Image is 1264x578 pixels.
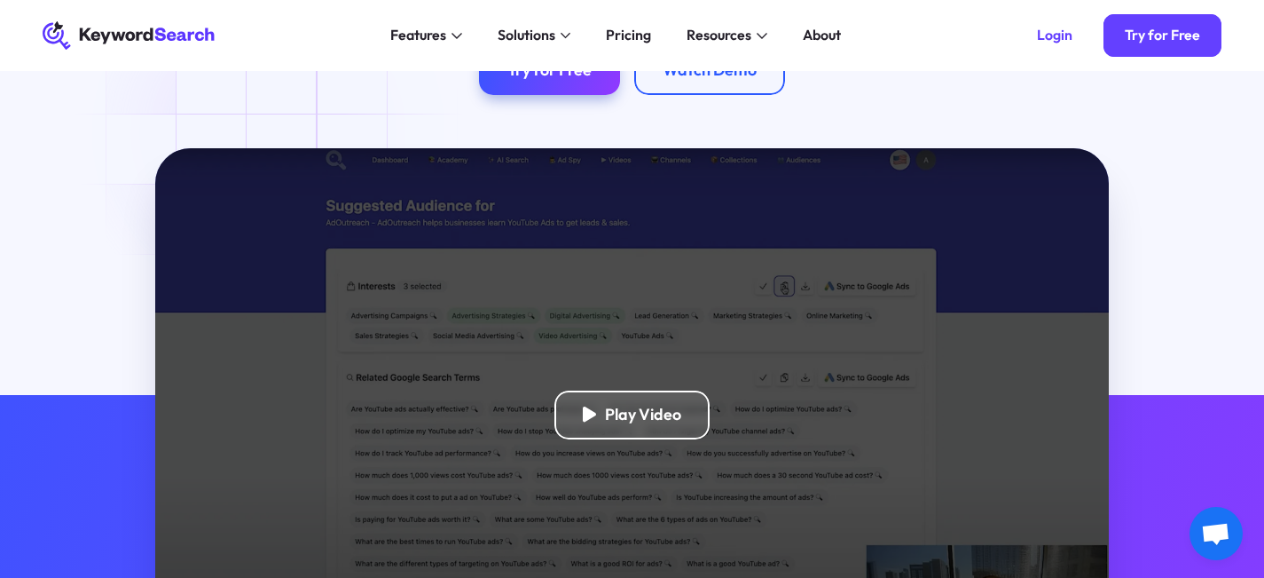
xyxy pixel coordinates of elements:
[498,25,555,46] div: Solutions
[687,25,751,46] div: Resources
[1103,14,1221,57] a: Try for Free
[1016,14,1094,57] a: Login
[1125,27,1200,44] div: Try for Free
[803,25,841,46] div: About
[1037,27,1072,44] div: Login
[606,25,651,46] div: Pricing
[595,21,662,50] a: Pricing
[1189,507,1243,560] a: Open chat
[605,405,681,424] div: Play Video
[390,25,446,46] div: Features
[792,21,852,50] a: About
